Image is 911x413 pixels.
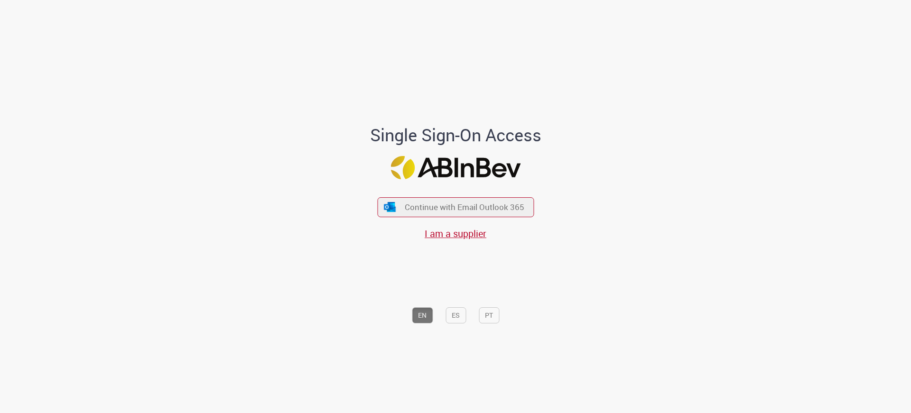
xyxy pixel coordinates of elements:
h1: Single Sign-On Access [324,126,587,145]
img: ícone Azure/Microsoft 360 [383,202,397,212]
img: Logo ABInBev [390,156,521,179]
a: I am a supplier [425,227,486,240]
button: ES [446,307,466,323]
button: PT [479,307,499,323]
button: EN [412,307,433,323]
button: ícone Azure/Microsoft 360 Continue with Email Outlook 365 [377,197,534,217]
span: Continue with Email Outlook 365 [405,202,524,213]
